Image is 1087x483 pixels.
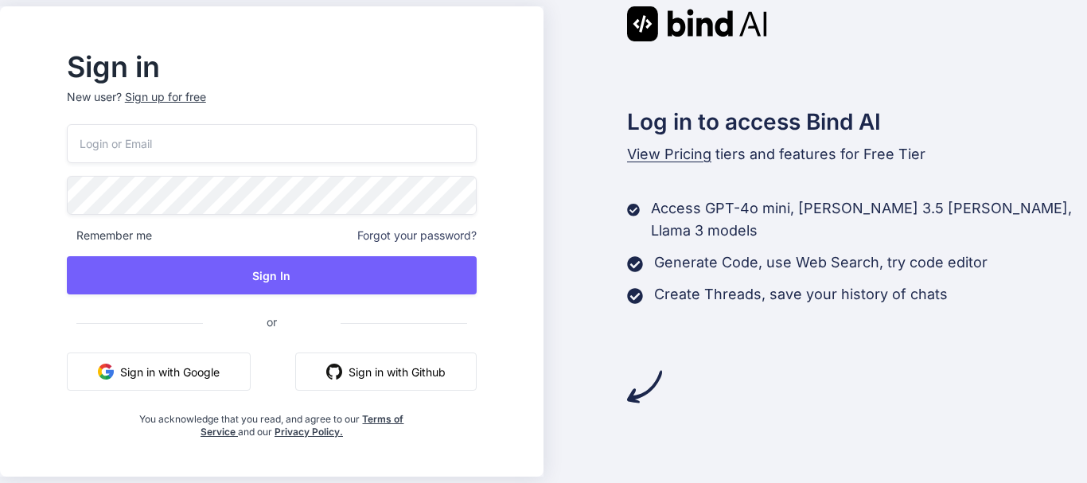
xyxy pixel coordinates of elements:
span: Forgot your password? [357,228,477,243]
div: You acknowledge that you read, and agree to our and our [135,403,409,438]
p: Create Threads, save your history of chats [654,283,948,306]
span: View Pricing [627,146,711,162]
p: Access GPT-4o mini, [PERSON_NAME] 3.5 [PERSON_NAME], Llama 3 models [651,197,1087,242]
div: Sign up for free [125,89,206,105]
p: New user? [67,89,477,124]
button: Sign in with Github [295,353,477,391]
p: tiers and features for Free Tier [627,143,1087,166]
h2: Sign in [67,54,477,80]
a: Terms of Service [201,413,404,438]
a: Privacy Policy. [275,426,343,438]
img: Bind AI logo [627,6,767,41]
span: Remember me [67,228,152,243]
p: Generate Code, use Web Search, try code editor [654,251,988,274]
button: Sign in with Google [67,353,251,391]
span: or [203,302,341,341]
h2: Log in to access Bind AI [627,105,1087,138]
img: google [98,364,114,380]
input: Login or Email [67,124,477,163]
button: Sign In [67,256,477,294]
img: github [326,364,342,380]
img: arrow [627,369,662,404]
